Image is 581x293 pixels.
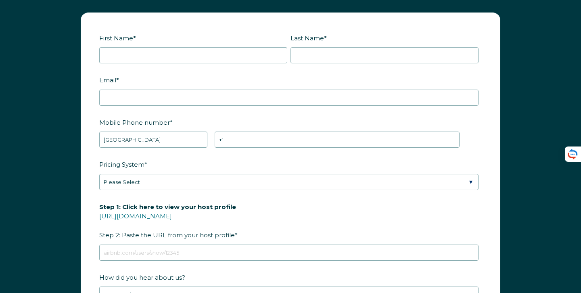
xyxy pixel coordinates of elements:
span: Pricing System [99,158,144,171]
a: [URL][DOMAIN_NAME] [99,212,172,220]
span: First Name [99,32,133,44]
span: Step 1: Click here to view your host profile [99,201,236,213]
span: Mobile Phone number [99,116,170,129]
span: How did you hear about us? [99,271,185,284]
span: Step 2: Paste the URL from your host profile [99,201,236,241]
input: airbnb.com/users/show/12345 [99,245,479,261]
span: Last Name [290,32,324,44]
span: Email [99,74,116,86]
